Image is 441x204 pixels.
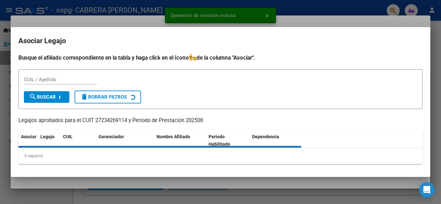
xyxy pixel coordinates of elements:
[29,94,56,100] span: Buscar
[60,130,96,151] datatable-header-cell: CUIL
[250,130,302,151] datatable-header-cell: Dependencia
[18,130,38,151] datatable-header-cell: Asociar
[252,134,279,139] span: Dependencia
[24,91,69,103] button: Buscar
[38,130,60,151] datatable-header-cell: Legajo
[419,182,435,198] div: Open Intercom Messenger
[206,130,250,151] datatable-header-cell: Periodo Habilitado
[63,134,73,139] span: CUIL
[157,134,190,139] span: Nombre Afiliado
[40,134,55,139] span: Legajo
[21,134,36,139] span: Asociar
[75,91,141,103] button: Borrar Filtros
[18,148,423,164] div: 0 registros
[80,93,88,101] mat-icon: delete
[18,35,423,47] h2: Asociar Legajo
[18,117,423,125] p: Legajos aprobados para el CUIT 27234269114 y Período de Prestación 202508
[209,134,230,147] span: Periodo Habilitado
[29,93,37,101] mat-icon: search
[18,53,423,62] h4: Busque el afiliado correspondiente en la tabla y haga click en el ícono de la columna "Asociar".
[98,134,124,139] span: Gerenciador
[96,130,154,151] datatable-header-cell: Gerenciador
[154,130,206,151] datatable-header-cell: Nombre Afiliado
[80,94,127,100] span: Borrar Filtros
